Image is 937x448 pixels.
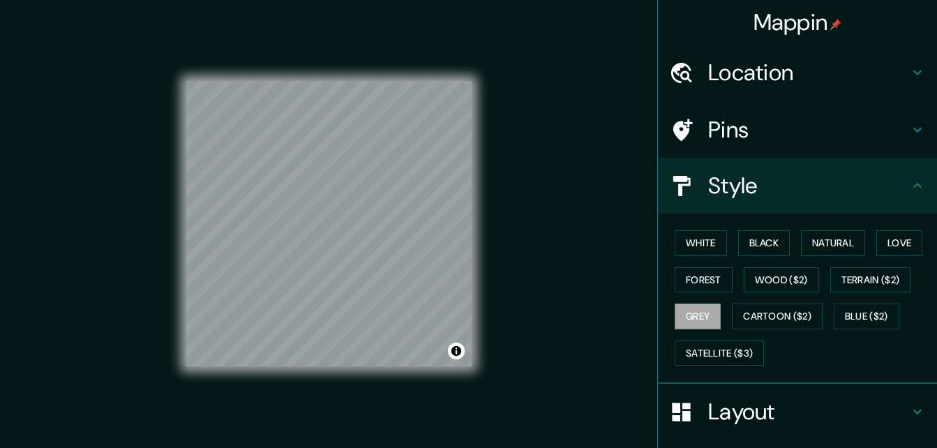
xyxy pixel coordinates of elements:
[658,158,937,214] div: Style
[658,102,937,158] div: Pins
[708,398,909,426] h4: Layout
[830,267,911,293] button: Terrain ($2)
[675,304,721,329] button: Grey
[801,230,865,256] button: Natural
[708,172,909,200] h4: Style
[675,230,727,256] button: White
[738,230,790,256] button: Black
[675,341,764,366] button: Satellite ($3)
[876,230,922,256] button: Love
[658,384,937,440] div: Layout
[744,267,819,293] button: Wood ($2)
[813,394,922,433] iframe: Help widget launcher
[675,267,733,293] button: Forest
[830,19,841,30] img: pin-icon.png
[658,45,937,100] div: Location
[834,304,899,329] button: Blue ($2)
[754,8,842,36] h4: Mappin
[708,59,909,87] h4: Location
[708,116,909,144] h4: Pins
[732,304,823,329] button: Cartoon ($2)
[186,81,472,366] canvas: Map
[448,343,465,359] button: Toggle attribution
